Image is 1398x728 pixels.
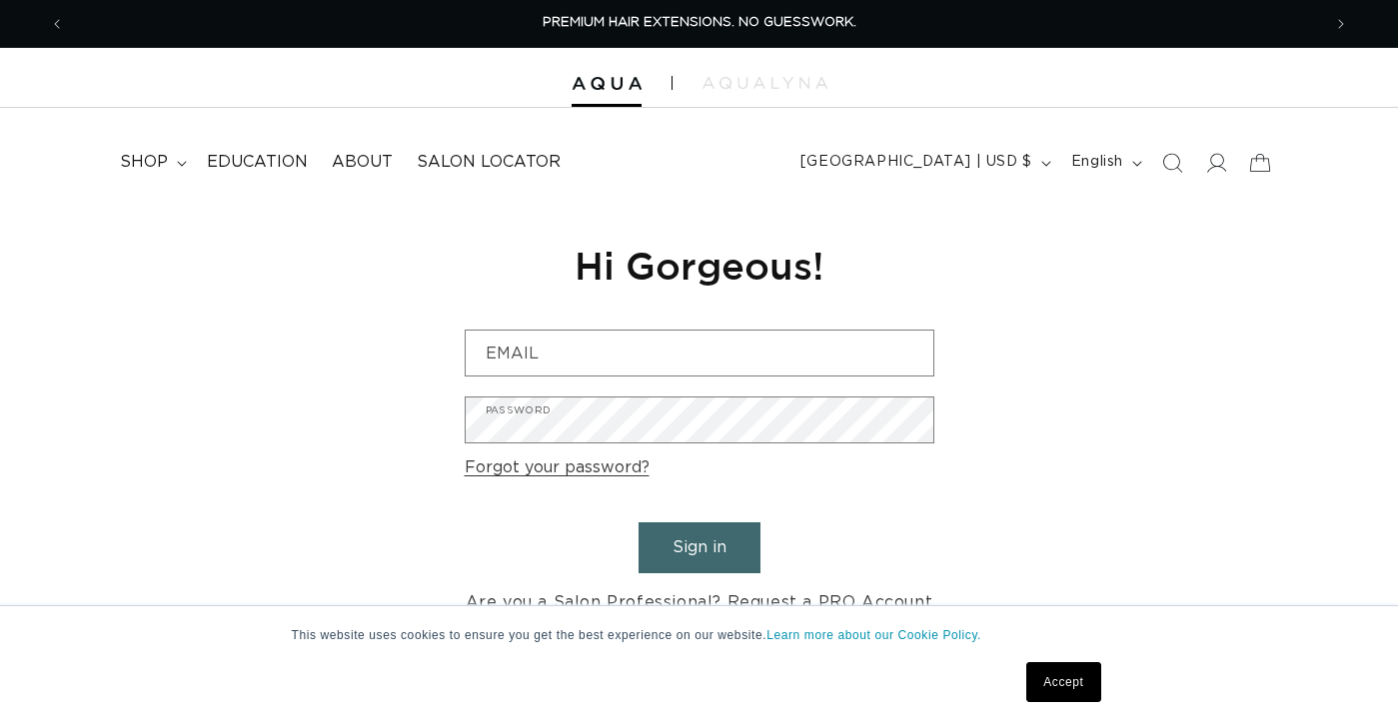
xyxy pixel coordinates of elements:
[332,152,393,173] span: About
[195,140,320,185] a: Education
[292,626,1107,644] p: This website uses cookies to ensure you get the best experience on our website.
[466,331,933,375] input: Email
[543,16,856,29] span: PREMIUM HAIR EXTENSIONS. NO GUESSWORK.
[320,140,405,185] a: About
[465,241,934,290] h1: Hi Gorgeous!
[417,152,561,173] span: Salon Locator
[1319,5,1363,43] button: Next announcement
[1071,152,1123,173] span: English
[405,140,573,185] a: Salon Locator
[1298,632,1398,728] iframe: Chat Widget
[800,152,1032,173] span: [GEOGRAPHIC_DATA] | USD $
[788,144,1059,182] button: [GEOGRAPHIC_DATA] | USD $
[1059,144,1150,182] button: English
[108,140,195,185] summary: shop
[572,77,642,91] img: Aqua Hair Extensions
[766,628,981,642] a: Learn more about our Cookie Policy.
[120,152,168,173] span: shop
[639,522,760,573] button: Sign in
[207,152,308,173] span: Education
[702,77,827,89] img: aqualyna.com
[1150,141,1194,185] summary: Search
[35,5,79,43] button: Previous announcement
[465,453,650,482] a: Forgot your password?
[1026,662,1100,702] a: Accept
[466,588,933,617] a: Are you a Salon Professional? Request a PRO Account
